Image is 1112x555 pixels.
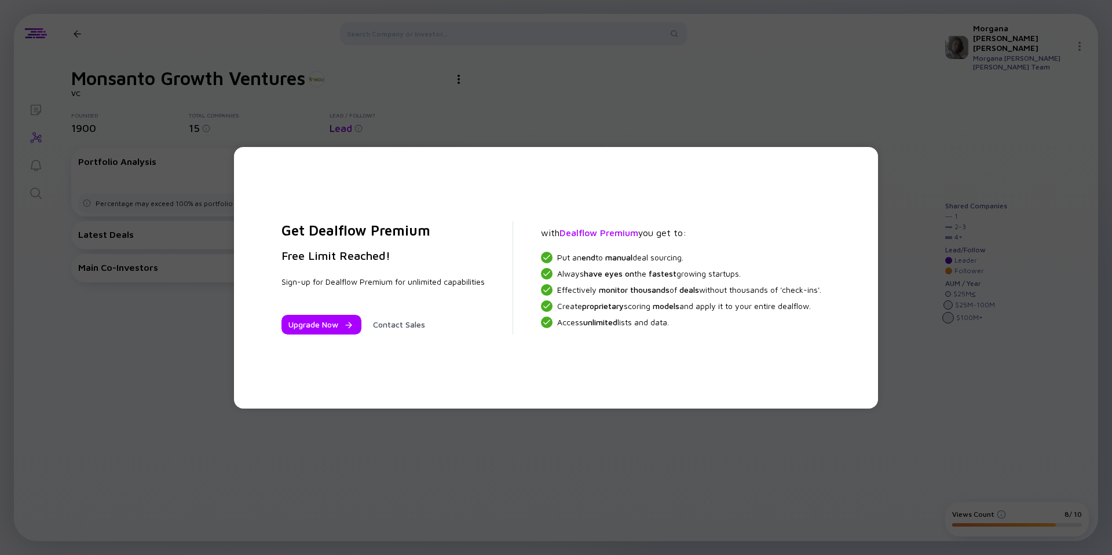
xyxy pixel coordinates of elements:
span: Put an to deal sourcing. [557,252,683,262]
span: Effectively of without thousands of 'check-ins'. [557,285,821,295]
h3: Free Limit Reached! [281,249,485,263]
span: end [581,252,595,262]
div: Sign-up for Dealflow Premium for unlimited capabilities [281,277,485,287]
span: Access lists and data. [557,317,669,327]
span: Create scoring and apply it to your entire dealflow. [557,301,811,311]
span: proprietary [582,301,624,311]
button: Upgrade Now [281,315,361,335]
span: fastest [649,269,676,278]
span: Always the growing startups. [557,269,741,278]
span: Dealflow Premium [559,227,638,238]
span: with you get to: [541,227,686,238]
span: have eyes on [584,269,634,278]
span: deals [679,285,699,295]
span: manual [605,252,632,262]
h2: Get Dealflow Premium [281,221,485,240]
span: models [653,301,679,311]
span: monitor thousands [599,285,670,295]
span: unlimited [583,317,617,327]
button: Contact Sales [366,315,432,335]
